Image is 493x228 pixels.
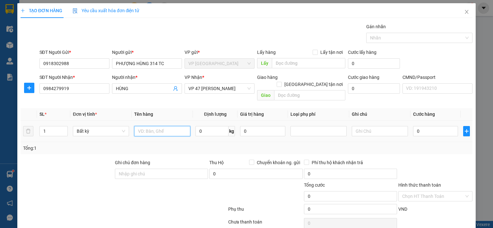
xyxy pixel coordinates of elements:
[24,83,34,93] button: plus
[173,86,178,91] span: user-add
[115,169,208,179] input: Ghi chú đơn hàng
[228,206,303,217] div: Phụ thu
[257,58,272,68] span: Lấy
[185,49,255,56] div: VP gửi
[185,75,202,80] span: VP Nhận
[257,75,278,80] span: Giao hàng
[398,207,407,212] span: VND
[23,126,33,136] button: delete
[348,58,400,69] input: Cước lấy hàng
[134,126,190,136] input: VD: Bàn, Ghế
[398,182,441,188] label: Hình thức thanh toán
[240,126,285,136] input: 0
[257,90,274,100] span: Giao
[60,16,268,24] li: 271 - [PERSON_NAME] - [GEOGRAPHIC_DATA] - [GEOGRAPHIC_DATA]
[24,85,34,90] span: plus
[39,74,109,81] div: SĐT Người Nhận
[240,112,264,117] span: Giá trị hàng
[77,126,125,136] span: Bất kỳ
[463,126,470,136] button: plus
[348,50,376,55] label: Cước lấy hàng
[112,74,182,81] div: Người nhận
[257,50,276,55] span: Lấy hàng
[21,8,62,13] span: TẠO ĐƠN HÀNG
[413,112,435,117] span: Cước hàng
[402,74,472,81] div: CMND/Passport
[188,84,251,93] span: VP 47 Trần Khát Chân
[112,49,182,56] div: Người gửi
[348,83,400,94] input: Cước giao hàng
[209,160,224,165] span: Thu Hộ
[21,8,25,13] span: plus
[318,49,345,56] span: Lấy tận nơi
[229,126,235,136] span: kg
[8,44,95,65] b: GỬI : VP [GEOGRAPHIC_DATA]
[304,182,325,188] span: Tổng cước
[39,112,45,117] span: SL
[73,8,140,13] span: Yêu cầu xuất hóa đơn điện tử
[23,145,191,152] div: Tổng: 1
[348,75,379,80] label: Cước giao hàng
[73,8,78,13] img: icon
[204,112,227,117] span: Định lượng
[274,90,345,100] input: Dọc đường
[458,3,476,21] button: Close
[39,49,109,56] div: SĐT Người Gửi
[349,108,411,121] th: Ghi chú
[464,9,469,14] span: close
[188,59,251,68] span: VP Trường Chinh
[254,159,303,166] span: Chuyển khoản ng. gửi
[8,8,56,40] img: logo.jpg
[288,108,349,121] th: Loại phụ phí
[463,129,470,134] span: plus
[134,112,153,117] span: Tên hàng
[272,58,345,68] input: Dọc đường
[282,81,345,88] span: [GEOGRAPHIC_DATA] tận nơi
[352,126,408,136] input: Ghi Chú
[309,159,366,166] span: Phí thu hộ khách nhận trả
[115,160,150,165] label: Ghi chú đơn hàng
[366,24,386,29] label: Gán nhãn
[73,112,97,117] span: Đơn vị tính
